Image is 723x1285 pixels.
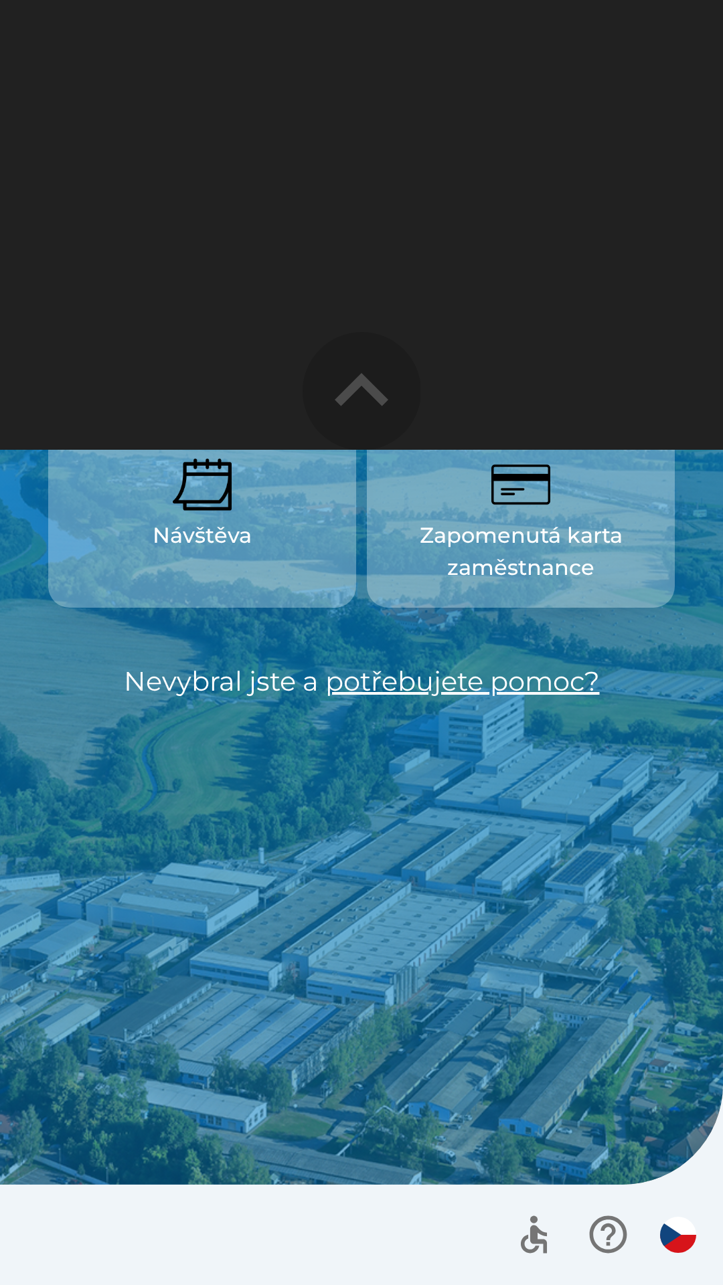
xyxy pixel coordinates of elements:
img: cs flag [660,1217,696,1253]
img: f2b5d795-3c69-4078-80bc-3e53fdb01545.png [491,455,550,514]
p: Nevybral jste a [48,661,675,701]
button: Zapomenutá karta zaměstnance [367,407,675,608]
p: Zapomenutá karta zaměstnance [399,519,643,584]
img: 2946c4b1-c7a1-4266-b3c7-dc6eede5173e.png [173,455,232,514]
p: Návštěva [153,519,252,551]
a: potřebujete pomoc? [325,665,600,697]
button: Návštěva [48,407,356,608]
